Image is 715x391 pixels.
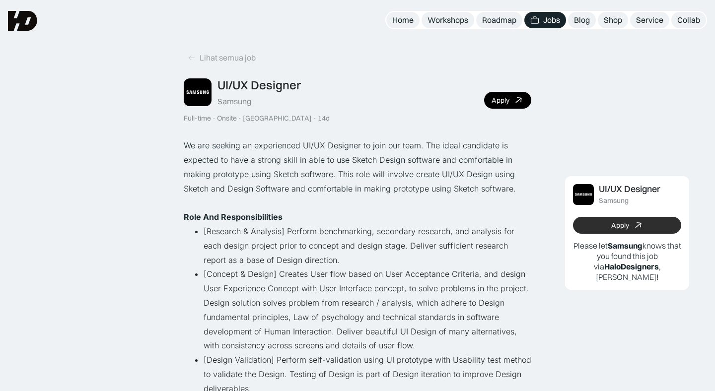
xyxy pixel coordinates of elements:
div: Apply [611,221,629,230]
div: · [238,114,242,123]
div: · [313,114,317,123]
a: Shop [598,12,628,28]
div: 14d [318,114,330,123]
div: Home [392,15,414,25]
a: Collab [671,12,706,28]
a: Lihat semua job [184,50,260,66]
div: Roadmap [482,15,516,25]
div: Samsung [217,96,251,107]
p: ‍ [184,210,531,224]
div: Service [636,15,663,25]
div: Samsung [599,196,629,205]
a: Apply [484,92,531,109]
a: Home [386,12,420,28]
li: [Research & Analysis] Perform benchmarking, secondary research, and analysis for each design proj... [204,224,531,267]
div: Blog [574,15,590,25]
div: Jobs [543,15,560,25]
img: Job Image [573,184,594,205]
b: Samsung [608,241,643,251]
div: Shop [604,15,622,25]
div: Apply [492,96,509,105]
p: ‍ [184,195,531,210]
a: Service [630,12,669,28]
strong: Role And Responsibilities [184,212,283,222]
div: UI/UX Designer [599,184,660,195]
a: Blog [568,12,596,28]
a: Roadmap [476,12,522,28]
a: Jobs [524,12,566,28]
div: Full-time [184,114,211,123]
div: [GEOGRAPHIC_DATA] [243,114,312,123]
li: [Concept & Design] Creates User flow based on User Acceptance Criteria, and design User Experienc... [204,267,531,353]
div: Collab [677,15,700,25]
div: Lihat semua job [200,53,256,63]
img: Job Image [184,78,212,106]
b: HaloDesigners [604,261,659,271]
a: Workshops [422,12,474,28]
p: Please let knows that you found this job via , [PERSON_NAME]! [573,241,681,282]
div: · [212,114,216,123]
a: Apply [573,217,681,234]
div: Workshops [428,15,468,25]
p: We are seeking an experienced UI/UX Designer to join our team. The ideal candidate is expected to... [184,138,531,195]
div: Onsite [217,114,237,123]
div: UI/UX Designer [217,78,301,92]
